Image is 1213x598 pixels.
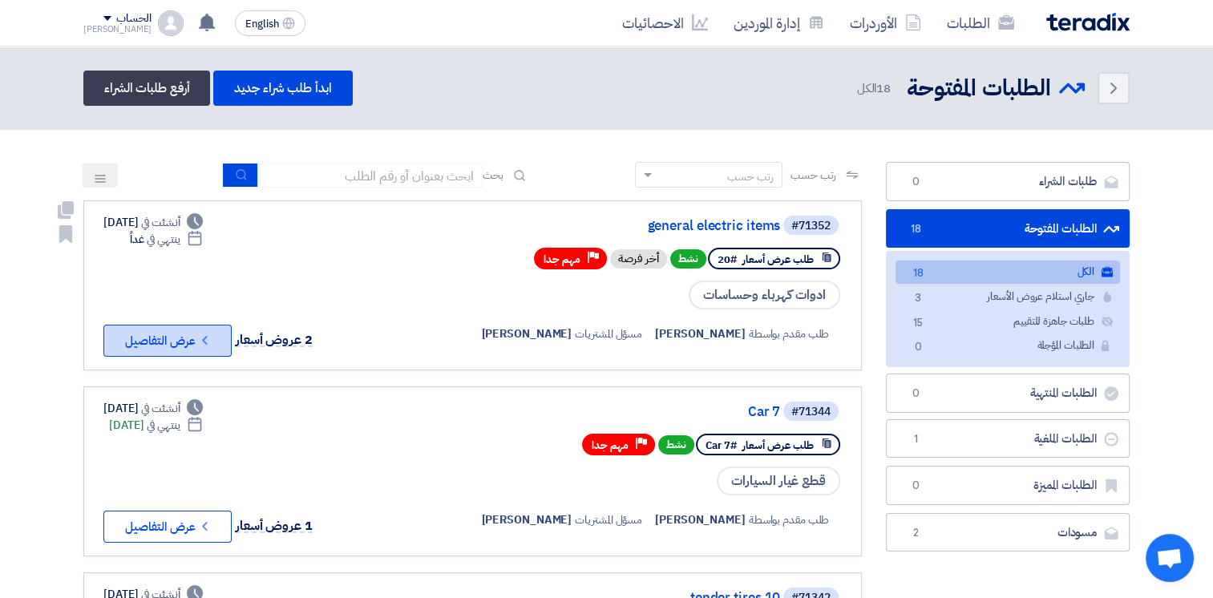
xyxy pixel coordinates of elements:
a: طلبات الشراء0 [886,162,1130,201]
span: 1 [906,431,925,447]
a: Car 7 [459,405,780,419]
span: 0 [906,478,925,494]
span: 2 عروض أسعار [236,330,313,350]
input: ابحث بعنوان أو رقم الطلب [258,164,483,188]
div: رتب حسب [727,168,774,185]
span: 3 [908,290,928,307]
a: الطلبات المؤجلة [896,334,1120,358]
span: طلب مقدم بواسطة [749,325,830,342]
span: طلب مقدم بواسطة [749,511,830,528]
h2: الطلبات المفتوحة [907,73,1051,104]
span: رتب حسب [790,167,836,184]
a: الأوردرات [837,4,934,42]
button: عرض التفاصيل [103,325,232,357]
span: نشط [670,249,706,269]
a: مسودات2 [886,513,1130,552]
a: إدارة الموردين [721,4,837,42]
span: [PERSON_NAME] [655,325,746,342]
div: [DATE] [109,417,203,434]
a: طلبات جاهزة للتقييم [896,310,1120,333]
span: أنشئت في [141,214,180,231]
span: 18 [908,265,928,282]
button: عرض التفاصيل [103,511,232,543]
span: 18 [906,221,925,237]
span: مسؤل المشتريات [575,511,642,528]
div: غداً [130,231,203,248]
div: #71344 [791,406,831,418]
span: 1 عروض أسعار [236,516,313,535]
a: الطلبات المميزة0 [886,466,1130,505]
span: 0 [906,386,925,402]
span: بحث [483,167,503,184]
div: #71352 [791,220,831,232]
span: ينتهي في [147,417,180,434]
div: [DATE] [103,400,203,417]
a: الاحصائيات [609,4,721,42]
span: الكل [857,79,894,98]
span: ادوات كهرباء وحساسات [689,281,840,309]
a: جاري استلام عروض الأسعار [896,285,1120,309]
span: [PERSON_NAME] [481,511,572,528]
span: 15 [908,315,928,332]
span: #20 [718,252,737,267]
a: أرفع طلبات الشراء [83,71,210,106]
div: الحساب [116,12,151,26]
img: profile_test.png [158,10,184,36]
button: English [235,10,305,36]
span: [PERSON_NAME] [481,325,572,342]
span: مهم جدا [592,438,629,453]
img: Teradix logo [1046,13,1130,31]
span: قطع غيار السيارات [717,467,840,495]
span: أنشئت في [141,400,180,417]
div: [DATE] [103,214,203,231]
div: Open chat [1146,534,1194,582]
span: 0 [906,174,925,190]
span: #Car 7 [706,438,737,453]
span: طلب عرض أسعار [742,438,814,453]
a: الطلبات [934,4,1027,42]
span: English [245,18,279,30]
span: مسؤل المشتريات [575,325,642,342]
a: general electric items [459,219,780,233]
a: الطلبات الملغية1 [886,419,1130,459]
span: مهم جدا [544,252,580,267]
span: نشط [658,435,694,455]
div: أخر فرصة [610,249,667,269]
span: 18 [876,79,891,97]
span: ينتهي في [147,231,180,248]
a: الطلبات المنتهية0 [886,374,1130,413]
span: 2 [906,525,925,541]
span: [PERSON_NAME] [655,511,746,528]
div: [PERSON_NAME] [83,25,152,34]
a: الطلبات المفتوحة18 [886,209,1130,248]
a: ابدأ طلب شراء جديد [213,71,352,106]
a: الكل [896,261,1120,284]
span: طلب عرض أسعار [742,252,814,267]
span: 0 [908,339,928,356]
